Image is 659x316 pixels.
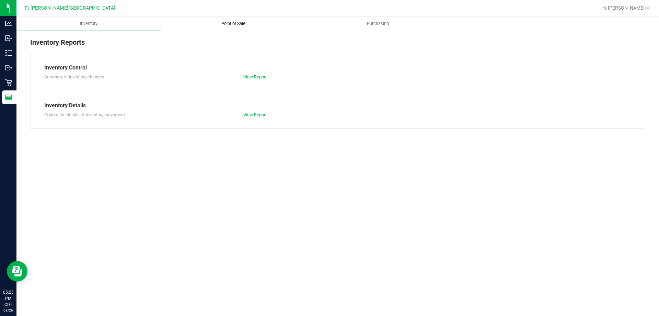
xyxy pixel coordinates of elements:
a: Point of Sale [161,17,305,31]
inline-svg: Reports [5,94,12,101]
div: Inventory Reports [30,37,645,53]
span: Point of Sale [212,21,255,27]
inline-svg: Retail [5,79,12,86]
div: Inventory Details [44,101,631,110]
inline-svg: Outbound [5,64,12,71]
div: Inventory Control [44,64,631,72]
p: 08/26 [3,308,13,313]
span: Purchasing [358,21,398,27]
span: Ft [PERSON_NAME][GEOGRAPHIC_DATA] [25,5,115,11]
a: Purchasing [305,17,450,31]
inline-svg: Inventory [5,50,12,56]
a: Inventory [16,17,161,31]
inline-svg: Analytics [5,20,12,27]
a: View Report [243,112,267,117]
inline-svg: Inbound [5,35,12,42]
p: 05:25 PM CDT [3,289,13,308]
span: Hi, [PERSON_NAME]! [601,5,646,11]
iframe: Resource center [7,261,27,282]
span: Summary of inventory changes [44,74,104,79]
span: Inventory [71,21,107,27]
span: Explore the details of inventory movement [44,112,125,117]
a: View Report [243,74,267,79]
